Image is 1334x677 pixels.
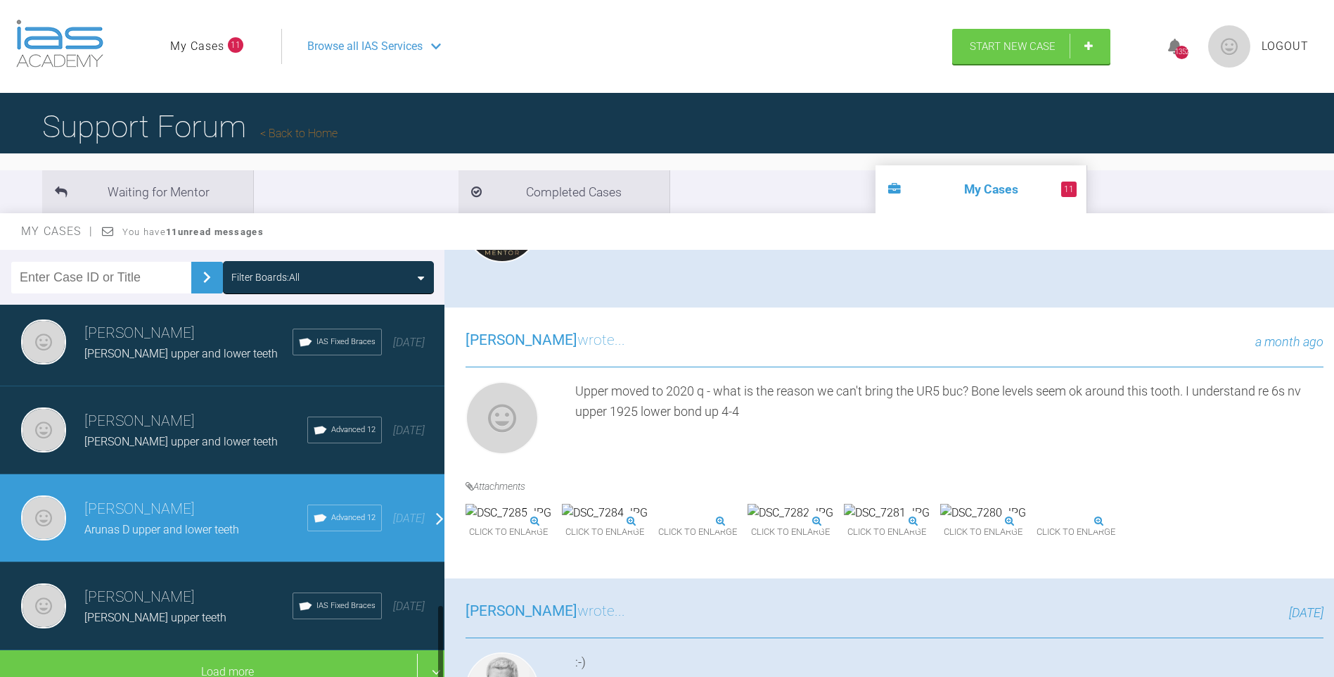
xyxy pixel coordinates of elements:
[393,424,425,437] span: [DATE]
[21,495,66,540] img: Neil Fearns
[1061,182,1077,197] span: 11
[1289,605,1323,620] span: [DATE]
[658,521,744,543] span: Click to enlarge
[1175,46,1188,59] div: 1352
[876,165,1086,213] li: My Cases
[466,329,625,353] h3: wrote...
[466,602,577,619] span: [PERSON_NAME]
[84,611,226,624] span: [PERSON_NAME] upper teeth
[466,381,539,455] img: Neil Fearns
[170,37,224,56] a: My Cases
[466,600,625,624] h3: wrote...
[84,322,293,346] h3: [PERSON_NAME]
[21,224,94,238] span: My Cases
[755,504,840,522] img: DSC_7282.JPG
[466,331,577,348] span: [PERSON_NAME]
[122,227,264,237] span: You have
[575,381,1323,460] div: Upper moved to 2020 q - what is the reason we can't bring the UR5 buc? Bone levels seem ok around...
[393,512,425,525] span: [DATE]
[1044,504,1129,522] img: DSC_7279.JPG
[466,521,551,543] span: Click to enlarge
[947,521,1033,543] span: Click to enlarge
[755,521,840,543] span: Click to enlarge
[11,262,191,293] input: Enter Case ID or Title
[316,600,376,612] span: IAS Fixed Braces
[231,270,300,285] div: Filter Boards: All
[458,170,669,213] li: Completed Cases
[851,521,937,543] span: Click to enlarge
[307,37,423,56] span: Browse all IAS Services
[1044,521,1129,543] span: Click to enlarge
[970,40,1056,53] span: Start New Case
[84,523,239,536] span: Arunas D upper and lower teeth
[84,410,307,434] h3: [PERSON_NAME]
[260,127,338,140] a: Back to Home
[21,583,66,628] img: Neil Fearns
[466,504,551,522] img: DSC_7285.JPG
[562,504,648,522] img: DSC_7284.JPG
[42,170,253,213] li: Waiting for Mentor
[84,435,278,448] span: [PERSON_NAME] upper and lower teeth
[84,347,278,360] span: [PERSON_NAME] upper and lower teeth
[166,227,264,237] strong: 11 unread messages
[658,504,744,522] img: DSC_7283.JPG
[195,266,218,289] img: chevronRight.28bd32b0.svg
[1208,25,1250,68] img: profile.png
[42,102,338,151] h1: Support Forum
[331,512,376,524] span: Advanced 12
[947,504,1033,522] img: DSC_7280.JPG
[393,336,425,349] span: [DATE]
[316,336,376,348] span: IAS Fixed Braces
[952,29,1110,64] a: Start New Case
[851,504,937,522] img: DSC_7281.JPG
[228,37,243,53] span: 11
[562,521,648,543] span: Click to enlarge
[16,20,103,68] img: logo-light.3e3ef733.png
[466,479,1323,494] h4: Attachments
[331,424,376,436] span: Advanced 12
[1262,37,1309,56] a: Logout
[1255,334,1323,349] span: a month ago
[84,586,293,609] h3: [PERSON_NAME]
[21,407,66,453] img: Neil Fearns
[84,498,307,521] h3: [PERSON_NAME]
[393,600,425,613] span: [DATE]
[21,319,66,365] img: Neil Fearns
